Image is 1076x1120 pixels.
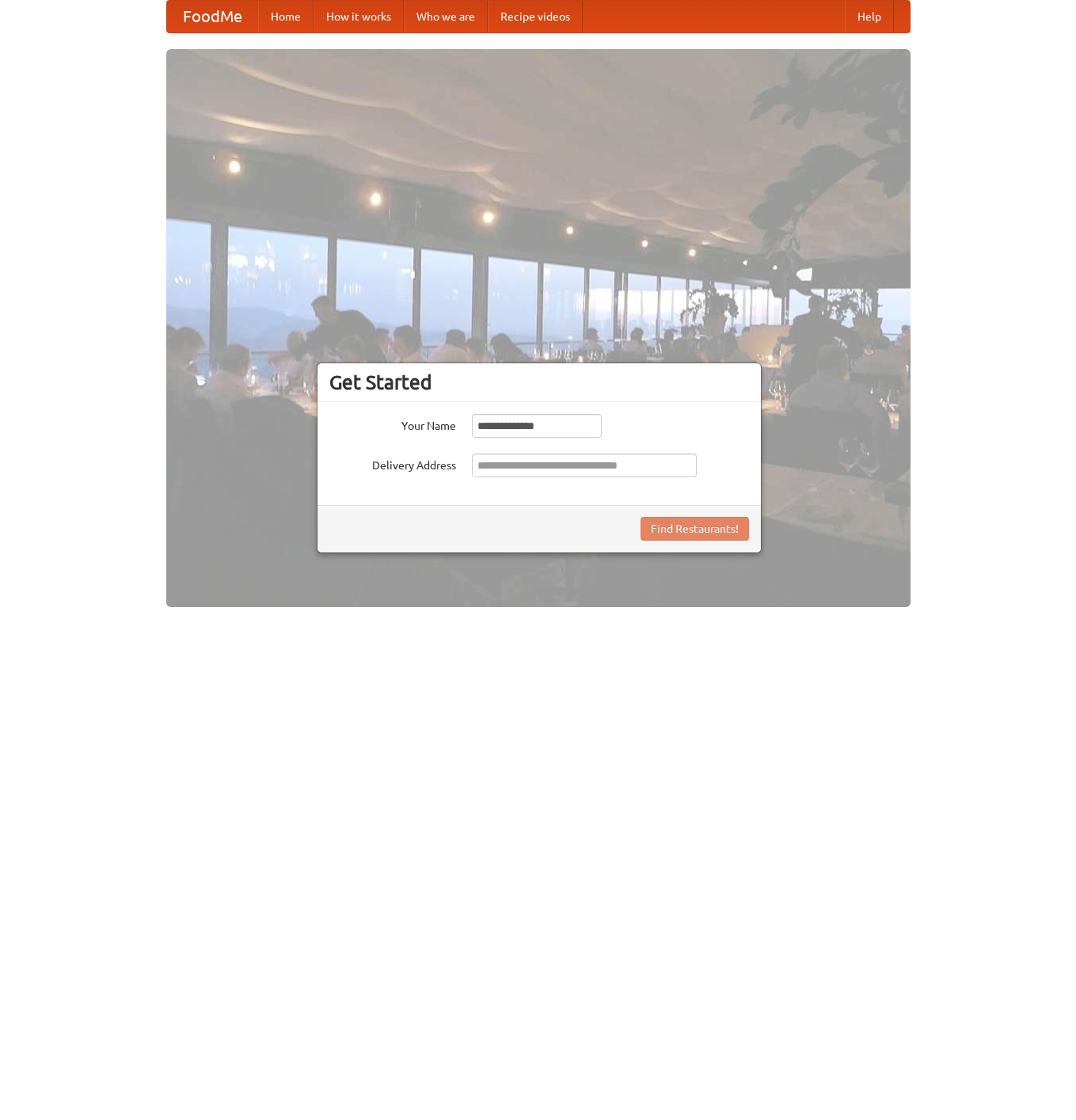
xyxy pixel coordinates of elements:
[488,1,583,32] a: Recipe videos
[329,370,749,394] h3: Get Started
[329,454,456,473] label: Delivery Address
[404,1,488,32] a: Who we are
[314,1,404,32] a: How it works
[329,414,456,434] label: Your Name
[167,1,258,32] a: FoodMe
[845,1,894,32] a: Help
[258,1,314,32] a: Home
[641,517,749,541] button: Find Restaurants!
